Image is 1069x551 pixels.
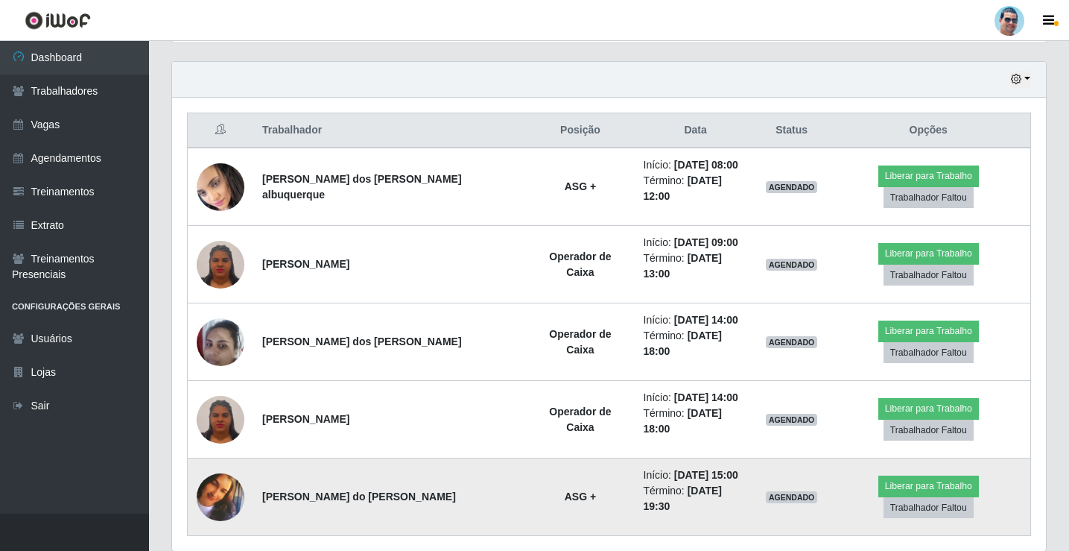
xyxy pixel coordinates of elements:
strong: [PERSON_NAME] dos [PERSON_NAME] [262,336,462,347]
th: Opções [826,113,1030,148]
time: [DATE] 09:00 [674,236,738,248]
li: Término: [644,173,748,204]
img: 1658953242663.jpeg [197,310,244,374]
img: CoreUI Logo [25,11,91,30]
strong: [PERSON_NAME] do [PERSON_NAME] [262,491,456,503]
li: Início: [644,157,748,173]
img: 1752886707341.jpeg [197,239,244,290]
button: Liberar para Trabalho [878,321,979,341]
button: Trabalhador Faltou [884,497,974,518]
li: Início: [644,235,748,251]
th: Status [757,113,827,148]
span: AGENDADO [766,491,818,503]
strong: ASG + [565,180,596,192]
button: Trabalhador Faltou [884,187,974,208]
strong: Operador de Caixa [549,328,611,356]
strong: ASG + [565,491,596,503]
th: Posição [526,113,634,148]
span: AGENDADO [766,181,818,193]
th: Data [635,113,757,148]
strong: [PERSON_NAME] [262,413,349,425]
time: [DATE] 14:00 [674,391,738,403]
button: Liberar para Trabalho [878,243,979,264]
strong: [PERSON_NAME] dos [PERSON_NAME] albuquerque [262,173,462,201]
th: Trabalhador [253,113,526,148]
strong: Operador de Caixa [549,406,611,433]
time: [DATE] 14:00 [674,314,738,326]
img: 1753109368650.jpeg [197,160,244,212]
li: Início: [644,312,748,328]
img: 1734351254211.jpeg [197,473,244,521]
span: AGENDADO [766,414,818,426]
button: Trabalhador Faltou [884,342,974,363]
button: Liberar para Trabalho [878,476,979,497]
time: [DATE] 15:00 [674,469,738,481]
li: Término: [644,406,748,437]
img: 1752886707341.jpeg [197,394,244,445]
button: Liberar para Trabalho [878,166,979,186]
span: AGENDADO [766,336,818,348]
li: Término: [644,251,748,282]
li: Término: [644,483,748,514]
li: Término: [644,328,748,359]
li: Início: [644,467,748,483]
button: Liberar para Trabalho [878,398,979,419]
span: AGENDADO [766,259,818,271]
li: Início: [644,390,748,406]
strong: Operador de Caixa [549,251,611,278]
time: [DATE] 08:00 [674,159,738,171]
button: Trabalhador Faltou [884,420,974,441]
button: Trabalhador Faltou [884,265,974,286]
strong: [PERSON_NAME] [262,258,349,270]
